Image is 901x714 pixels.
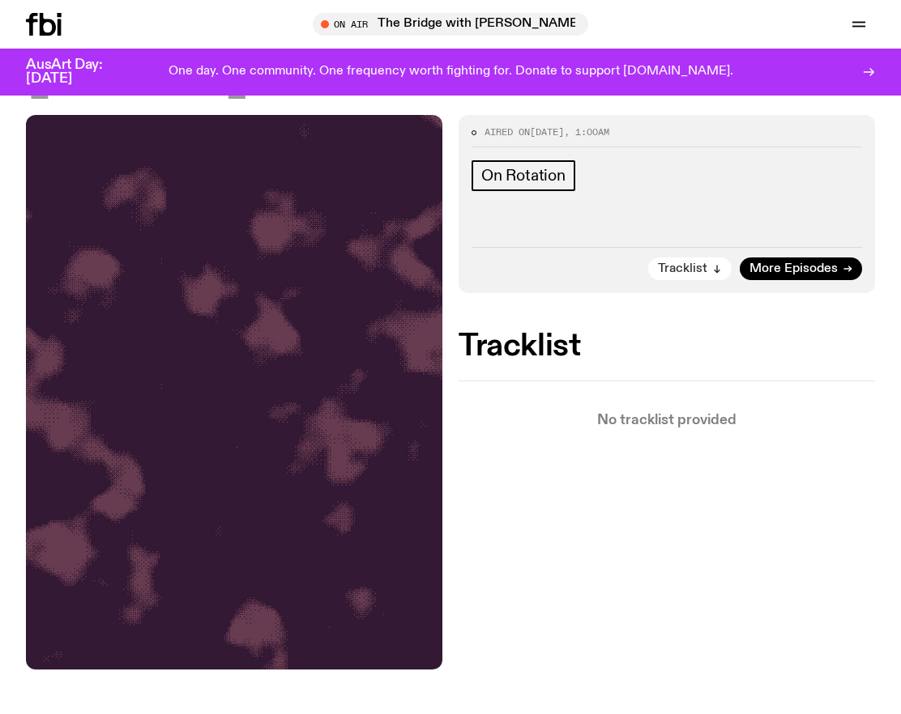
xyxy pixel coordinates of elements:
a: More Episodes [740,257,862,280]
span: On Rotation [481,167,566,185]
p: One day. One community. One frequency worth fighting for. Donate to support [DOMAIN_NAME]. [169,65,733,79]
button: On AirThe Bridge with [PERSON_NAME] [313,13,588,36]
p: No tracklist provided [459,414,875,427]
span: [DATE] [26,36,248,102]
h2: Tracklist [459,332,875,361]
h3: AusArt Day: [DATE] [26,58,130,86]
a: On Rotation [472,160,575,191]
span: , 1:00am [564,125,609,138]
button: Tracklist [648,257,732,280]
span: [DATE] [530,125,564,138]
span: Tracklist [658,263,707,275]
span: Aired on [485,125,530,138]
span: More Episodes [749,263,838,275]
